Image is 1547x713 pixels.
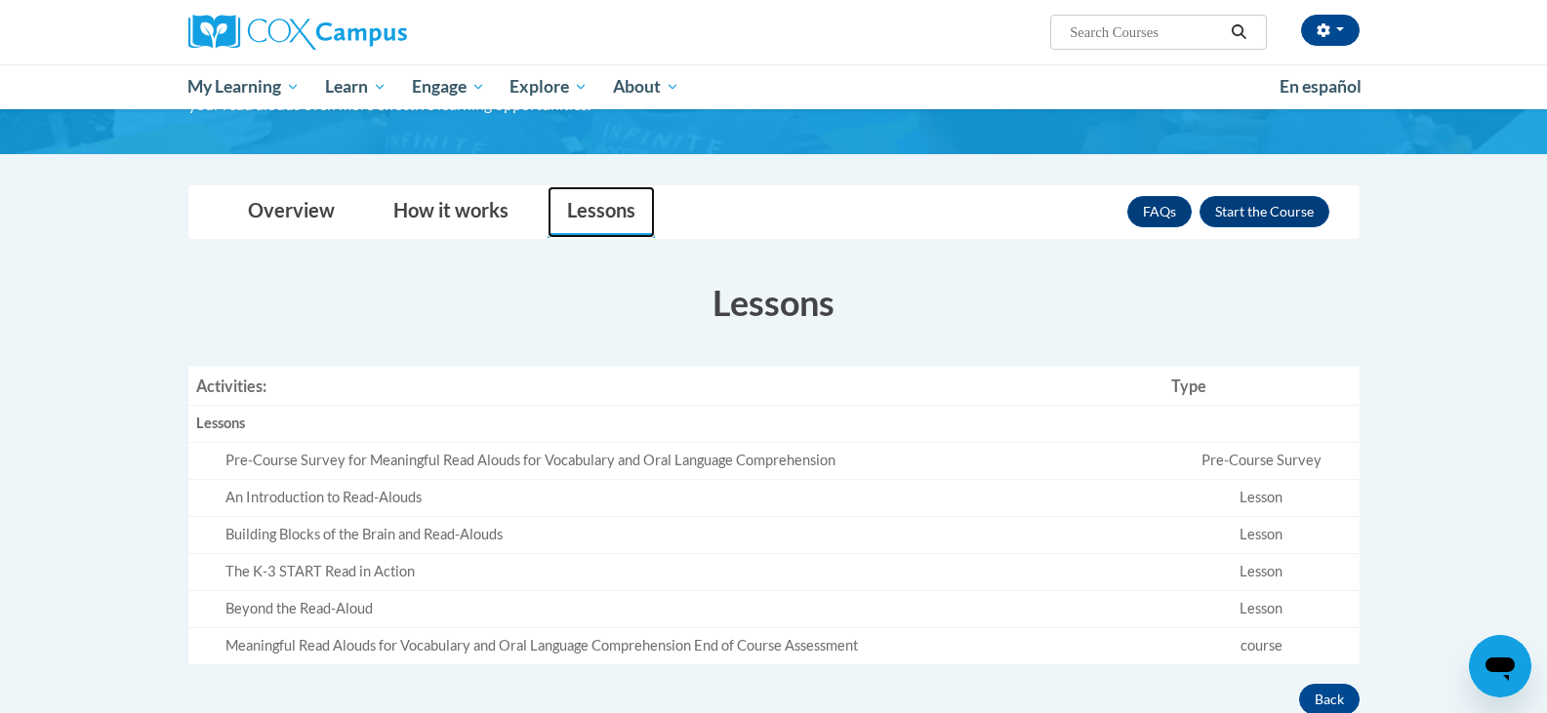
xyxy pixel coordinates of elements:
a: Lessons [548,186,655,238]
a: Engage [399,64,498,109]
th: Type [1163,367,1359,406]
button: Account Settings [1301,15,1360,46]
span: En español [1280,76,1362,97]
iframe: Button to launch messaging window [1469,635,1531,697]
td: Lesson [1163,590,1359,627]
td: Pre-Course Survey [1163,442,1359,479]
td: Lesson [1163,553,1359,590]
div: The K-3 START Read in Action [225,562,1157,582]
button: Search [1224,20,1253,44]
span: About [613,75,679,99]
span: My Learning [187,75,300,99]
h3: Lessons [188,278,1360,327]
img: Cox Campus [188,15,407,50]
a: Cox Campus [188,15,559,50]
a: Overview [228,186,354,238]
div: An Introduction to Read-Alouds [225,488,1157,508]
td: course [1163,627,1359,663]
button: Enroll [1200,196,1329,227]
a: How it works [374,186,528,238]
a: About [600,64,692,109]
div: Pre-Course Survey for Meaningful Read Alouds for Vocabulary and Oral Language Comprehension [225,451,1157,471]
span: Learn [325,75,387,99]
div: Main menu [159,64,1389,109]
div: Meaningful Read Alouds for Vocabulary and Oral Language Comprehension End of Course Assessment [225,636,1157,656]
div: Beyond the Read-Aloud [225,599,1157,619]
div: Building Blocks of the Brain and Read-Alouds [225,525,1157,545]
td: Lesson [1163,516,1359,553]
a: En español [1267,66,1374,107]
th: Activities: [188,367,1164,406]
a: Learn [312,64,399,109]
td: Lesson [1163,479,1359,516]
a: FAQs [1127,196,1192,227]
a: Explore [497,64,600,109]
a: My Learning [176,64,313,109]
span: Explore [509,75,588,99]
input: Search Courses [1068,20,1224,44]
div: Lessons [196,414,1157,434]
span: Engage [412,75,485,99]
